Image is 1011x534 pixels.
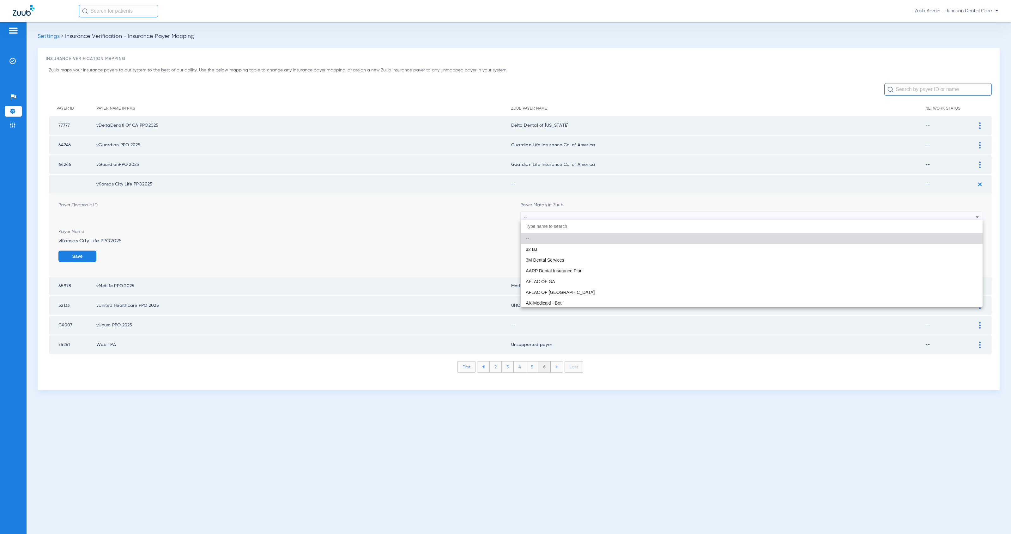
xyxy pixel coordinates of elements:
[526,301,561,305] span: AK-Medicaid - Bot
[526,247,537,252] span: 32 BJ
[526,258,564,262] span: 3M Dental Services
[526,290,595,294] span: AFLAC OF [GEOGRAPHIC_DATA]
[526,236,529,241] span: --
[521,220,983,233] input: dropdown search
[526,279,555,284] span: AFLAC OF GA
[526,269,583,273] span: AARP Dental Insurance Plan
